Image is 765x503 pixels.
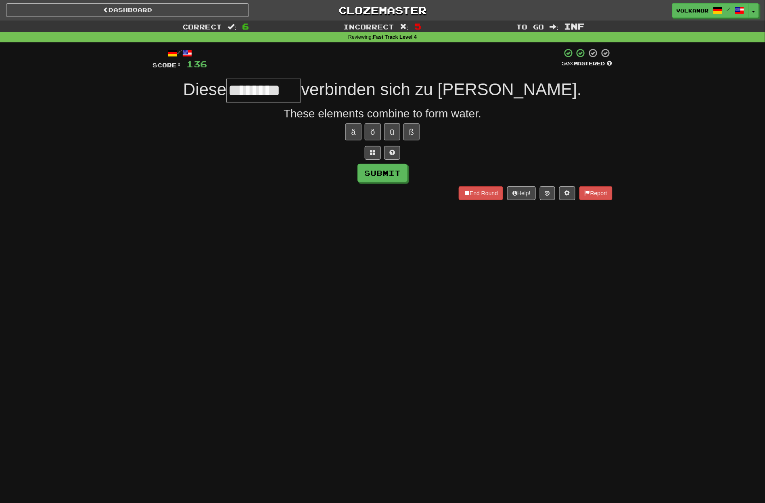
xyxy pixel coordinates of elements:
span: To go [516,23,544,31]
span: : [228,23,236,30]
span: Correct [182,23,222,31]
span: verbinden sich zu [PERSON_NAME]. [301,80,582,99]
button: ö [365,123,381,140]
span: : [400,23,409,30]
a: Dashboard [6,3,249,17]
div: Mastered [562,60,612,67]
button: Help! [507,186,536,200]
span: Volkanor [677,7,709,14]
a: Volkanor / [672,3,749,18]
span: Diese [183,80,226,99]
span: : [550,23,559,30]
button: Report [579,186,612,200]
button: Switch sentence to multiple choice alt+p [365,146,381,160]
span: 50 % [562,60,574,67]
button: ä [345,123,362,140]
div: These elements combine to form water. [153,106,612,122]
span: 5 [414,21,421,31]
span: / [727,6,731,12]
strong: Fast Track Level 4 [373,34,417,40]
button: Single letter hint - you only get 1 per sentence and score half the points! alt+h [384,146,400,160]
span: Inf [564,21,585,31]
span: 6 [242,21,249,31]
button: End Round [459,186,503,200]
button: Submit [357,164,408,182]
span: Incorrect [344,23,395,31]
span: Score: [153,62,182,69]
div: / [153,48,207,58]
a: Clozemaster [261,3,504,17]
button: Round history (alt+y) [540,186,555,200]
span: 136 [186,59,207,69]
button: ü [384,123,400,140]
button: ß [403,123,420,140]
